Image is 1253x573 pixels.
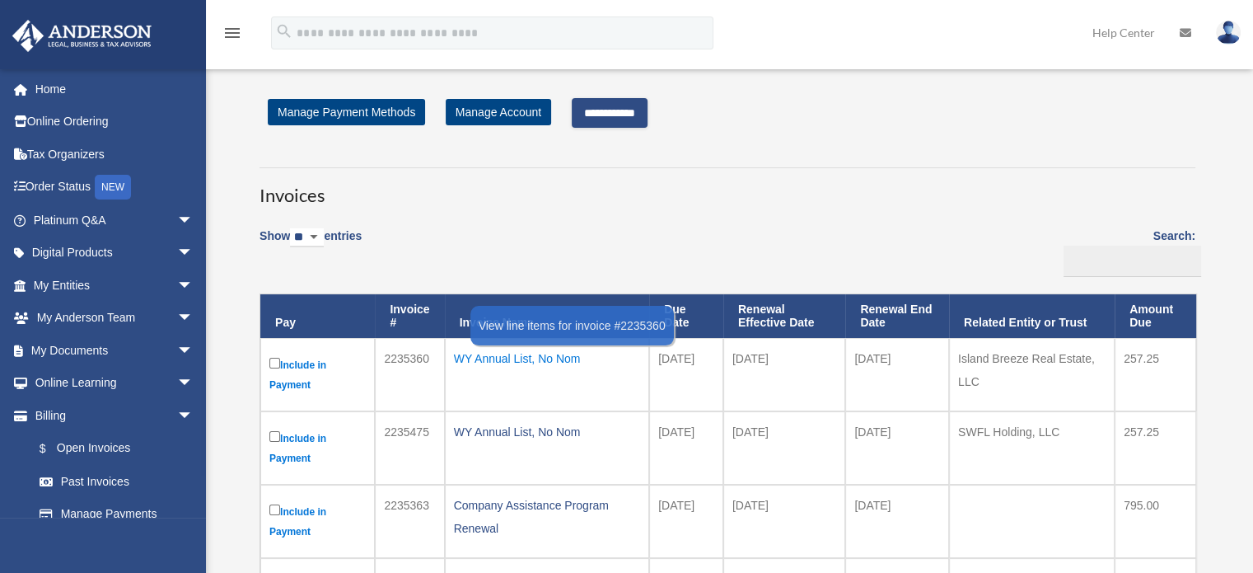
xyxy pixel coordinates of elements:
[1115,411,1196,485] td: 257.25
[12,237,218,270] a: Digital Productsarrow_drop_down
[845,294,949,339] th: Renewal End Date: activate to sort column ascending
[949,338,1115,411] td: Island Breeze Real Estate, LLC
[95,175,131,200] div: NEW
[177,399,210,433] span: arrow_drop_down
[845,485,949,558] td: [DATE]
[222,23,242,43] i: menu
[1216,21,1241,45] img: User Pic
[12,171,218,204] a: Order StatusNEW
[269,355,366,395] label: Include in Payment
[375,411,444,485] td: 2235475
[259,167,1195,209] h3: Invoices
[723,411,845,485] td: [DATE]
[1064,246,1201,277] input: Search:
[12,106,218,139] a: Online Ordering
[177,367,210,401] span: arrow_drop_down
[177,302,210,336] span: arrow_drop_down
[23,465,210,498] a: Past Invoices
[375,485,444,558] td: 2235363
[12,399,210,432] a: Billingarrow_drop_down
[12,334,218,367] a: My Documentsarrow_drop_down
[375,294,444,339] th: Invoice #: activate to sort column ascending
[949,411,1115,485] td: SWFL Holding, LLC
[290,228,324,247] select: Showentries
[949,294,1115,339] th: Related Entity or Trust: activate to sort column ascending
[445,294,649,339] th: Invoice Name: activate to sort column ascending
[260,294,375,339] th: Pay: activate to sort column descending
[177,269,210,303] span: arrow_drop_down
[454,420,640,444] div: WY Annual List, No Nom
[23,432,202,466] a: $Open Invoices
[177,334,210,368] span: arrow_drop_down
[845,411,949,485] td: [DATE]
[12,367,218,400] a: Online Learningarrow_drop_down
[1058,226,1195,277] label: Search:
[268,99,425,125] a: Manage Payment Methods
[1115,338,1196,411] td: 257.25
[723,485,845,558] td: [DATE]
[375,338,444,411] td: 2235360
[12,204,218,237] a: Platinum Q&Aarrow_drop_down
[649,338,723,411] td: [DATE]
[454,347,640,370] div: WY Annual List, No Nom
[177,204,210,237] span: arrow_drop_down
[12,269,218,302] a: My Entitiesarrow_drop_down
[723,294,845,339] th: Renewal Effective Date: activate to sort column ascending
[1115,485,1196,558] td: 795.00
[259,226,362,264] label: Show entries
[649,411,723,485] td: [DATE]
[845,338,949,411] td: [DATE]
[454,494,640,540] div: Company Assistance Program Renewal
[723,338,845,411] td: [DATE]
[649,485,723,558] td: [DATE]
[49,439,57,459] span: $
[12,73,218,106] a: Home
[1115,294,1196,339] th: Amount Due: activate to sort column ascending
[269,505,280,515] input: Include in Payment
[446,99,551,125] a: Manage Account
[269,428,366,468] label: Include in Payment
[649,294,723,339] th: Due Date: activate to sort column ascending
[275,22,293,40] i: search
[177,237,210,270] span: arrow_drop_down
[7,20,157,52] img: Anderson Advisors Platinum Portal
[269,431,280,442] input: Include in Payment
[12,302,218,335] a: My Anderson Teamarrow_drop_down
[269,358,280,369] input: Include in Payment
[12,138,218,171] a: Tax Organizers
[222,29,242,43] a: menu
[23,498,210,531] a: Manage Payments
[269,501,366,542] label: Include in Payment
